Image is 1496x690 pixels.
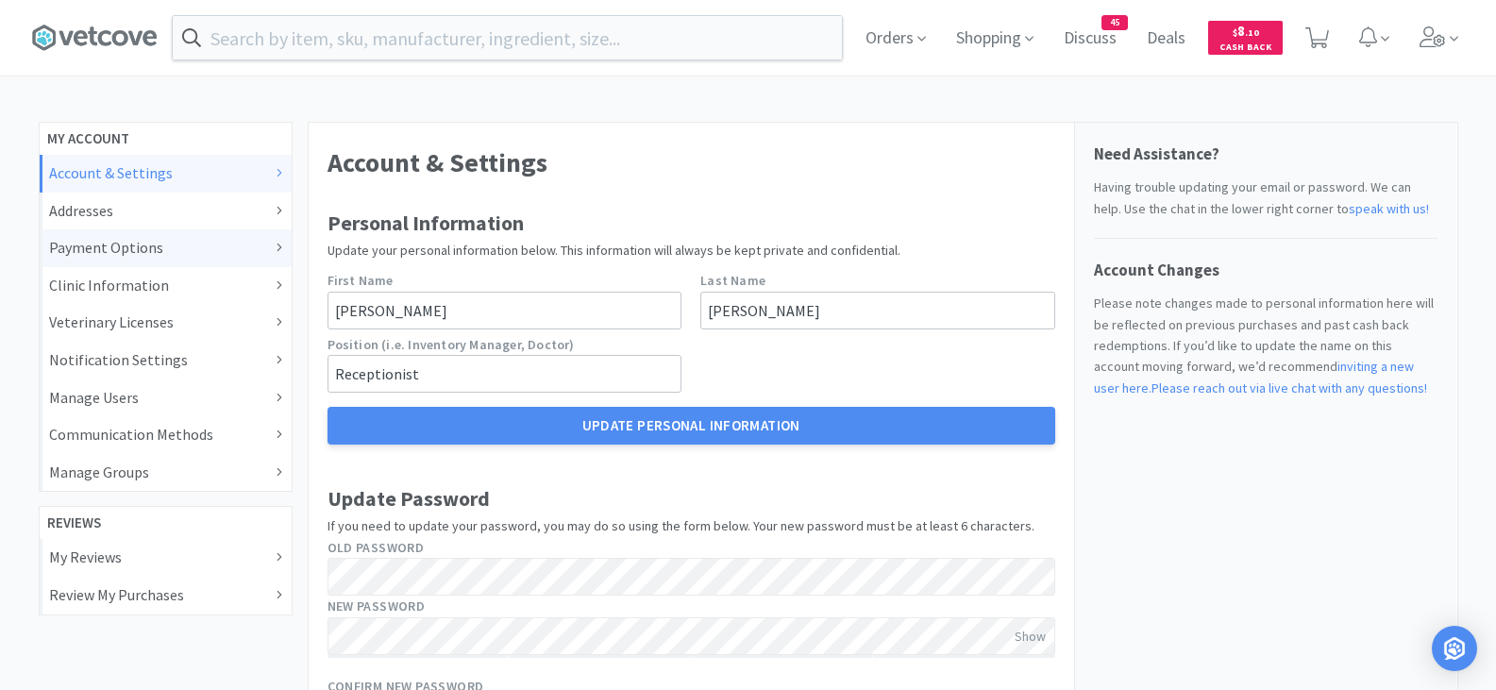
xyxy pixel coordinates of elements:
[700,292,1055,329] input: Last Name
[328,407,1055,445] button: Update Personal Information
[328,515,1055,536] p: If you need to update your password, you may do so using the form below. Your new password must b...
[1219,42,1271,55] span: Cash Back
[1094,142,1438,167] h4: Need Assistance?
[40,416,292,454] a: Communication Methods
[328,355,682,393] input: Position (i.e. Inventory Manager, Doctor)
[47,512,292,534] div: Reviews
[40,577,292,614] a: Review My Purchases
[1094,358,1414,395] a: inviting a new user here.
[49,546,282,570] div: My Reviews
[49,423,282,447] div: Communication Methods
[1233,26,1237,39] span: $
[40,539,292,577] a: My Reviews
[49,161,282,186] div: Account & Settings
[173,16,842,59] input: Search by item, sku, manufacturer, ingredient, size...
[328,142,1055,184] h1: Account & Settings
[49,199,282,224] div: Addresses
[40,454,292,492] a: Manage Groups
[1233,22,1259,40] span: 8
[40,193,292,230] a: Addresses
[40,342,292,379] a: Notification Settings
[1094,177,1438,219] p: Having trouble updating your email or password. We can help. Use the chat in the lower right corn...
[328,596,426,616] label: New Password
[328,292,682,329] input: First Name
[47,127,292,150] div: My Account
[1094,293,1438,398] p: Please note changes made to personal information here will be reflected on previous purchases and...
[328,210,524,236] strong: Personal Information
[328,270,394,291] label: First Name
[1094,258,1438,283] h4: Account Changes
[1015,625,1046,646] div: Show
[700,270,765,291] label: Last Name
[49,583,282,608] div: Review My Purchases
[40,229,292,267] a: Payment Options
[1151,379,1427,396] a: Please reach out via live chat with any questions!
[1102,16,1127,29] span: 45
[40,379,292,417] a: Manage Users
[328,240,1055,261] p: Update your personal information below. This information will always be kept private and confiden...
[328,334,575,355] label: Position (i.e. Inventory Manager, Doctor)
[40,267,292,305] a: Clinic Information
[1056,30,1124,47] a: Discuss45
[1208,12,1283,63] a: $8.10Cash Back
[1245,26,1259,39] span: . 10
[1349,200,1429,217] a: speak with us!
[1432,626,1477,671] div: Open Intercom Messenger
[49,274,282,298] div: Clinic Information
[49,348,282,373] div: Notification Settings
[1139,30,1193,47] a: Deals
[40,155,292,193] a: Account & Settings
[49,386,282,411] div: Manage Users
[328,485,490,512] strong: Update Password
[49,311,282,335] div: Veterinary Licenses
[328,537,425,558] label: Old Password
[49,236,282,261] div: Payment Options
[40,304,292,342] a: Veterinary Licenses
[49,461,282,485] div: Manage Groups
